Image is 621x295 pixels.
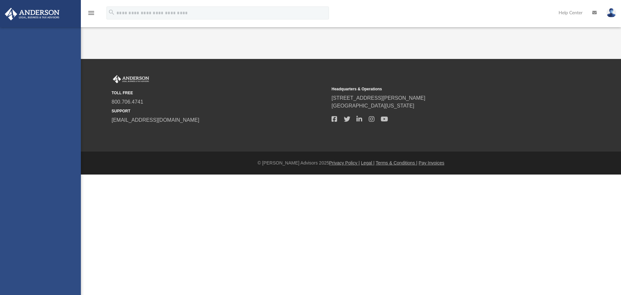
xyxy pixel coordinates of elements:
i: search [108,9,115,16]
a: [EMAIL_ADDRESS][DOMAIN_NAME] [112,117,199,123]
a: [STREET_ADDRESS][PERSON_NAME] [332,95,425,101]
a: [GEOGRAPHIC_DATA][US_STATE] [332,103,414,108]
img: User Pic [606,8,616,17]
small: SUPPORT [112,108,327,114]
img: Anderson Advisors Platinum Portal [3,8,61,20]
a: Pay Invoices [419,160,444,165]
a: menu [87,12,95,17]
a: 800.706.4741 [112,99,143,105]
a: Terms & Conditions | [376,160,418,165]
small: TOLL FREE [112,90,327,96]
a: Legal | [361,160,375,165]
i: menu [87,9,95,17]
a: Privacy Policy | [329,160,360,165]
img: Anderson Advisors Platinum Portal [112,75,150,84]
small: Headquarters & Operations [332,86,547,92]
div: © [PERSON_NAME] Advisors 2025 [81,160,621,166]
